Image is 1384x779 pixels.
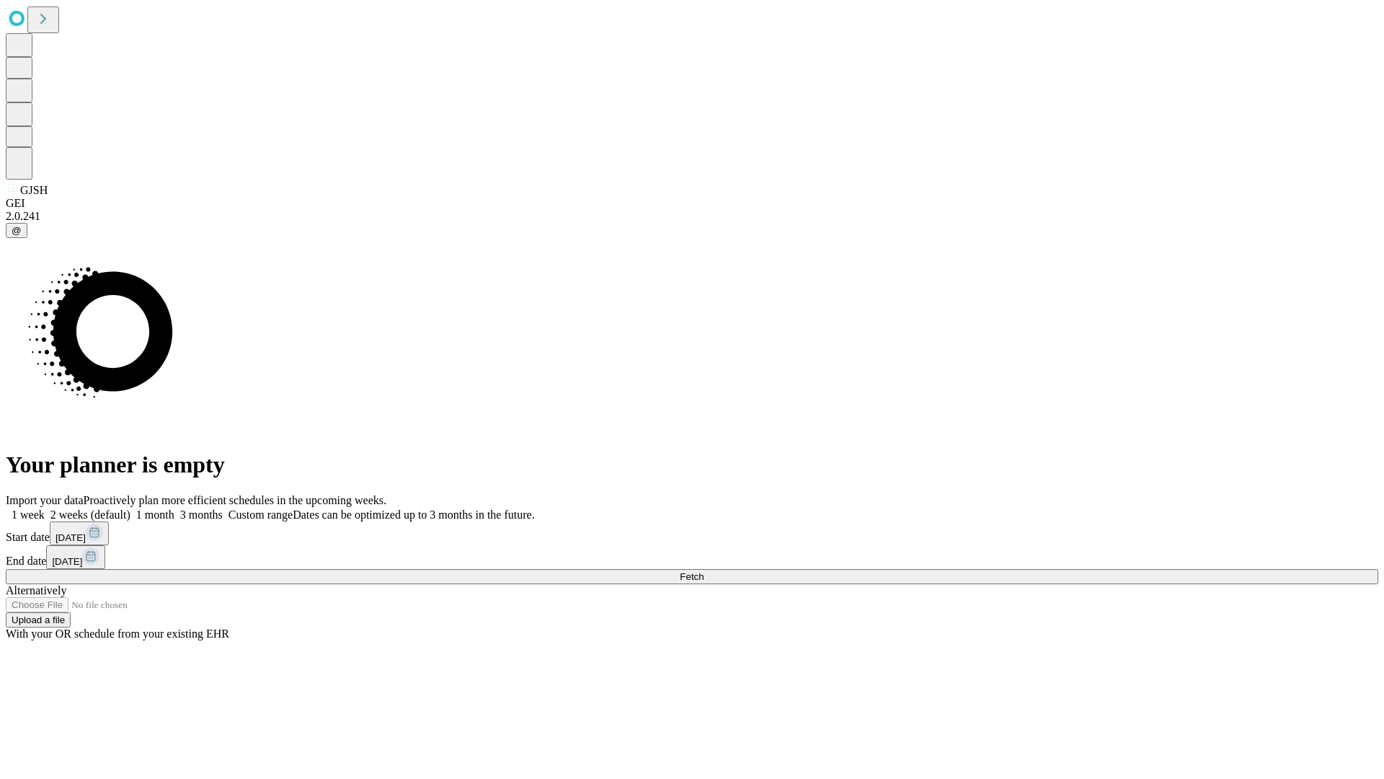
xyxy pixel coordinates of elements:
span: 2 weeks (default) [50,509,130,521]
span: Alternatively [6,584,66,597]
span: Fetch [680,571,704,582]
span: [DATE] [56,532,86,543]
button: [DATE] [50,521,109,545]
span: Import your data [6,494,84,506]
button: Upload a file [6,612,71,628]
span: @ [12,225,22,236]
div: Start date [6,521,1378,545]
span: 1 week [12,509,45,521]
span: [DATE] [52,556,82,567]
span: With your OR schedule from your existing EHR [6,628,229,640]
div: 2.0.241 [6,210,1378,223]
div: GEI [6,197,1378,210]
span: Dates can be optimized up to 3 months in the future. [293,509,534,521]
button: Fetch [6,569,1378,584]
span: GJSH [20,184,48,196]
span: Proactively plan more efficient schedules in the upcoming weeks. [84,494,386,506]
span: 3 months [180,509,223,521]
div: End date [6,545,1378,569]
span: Custom range [229,509,293,521]
button: @ [6,223,27,238]
h1: Your planner is empty [6,452,1378,478]
button: [DATE] [46,545,105,569]
span: 1 month [136,509,174,521]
